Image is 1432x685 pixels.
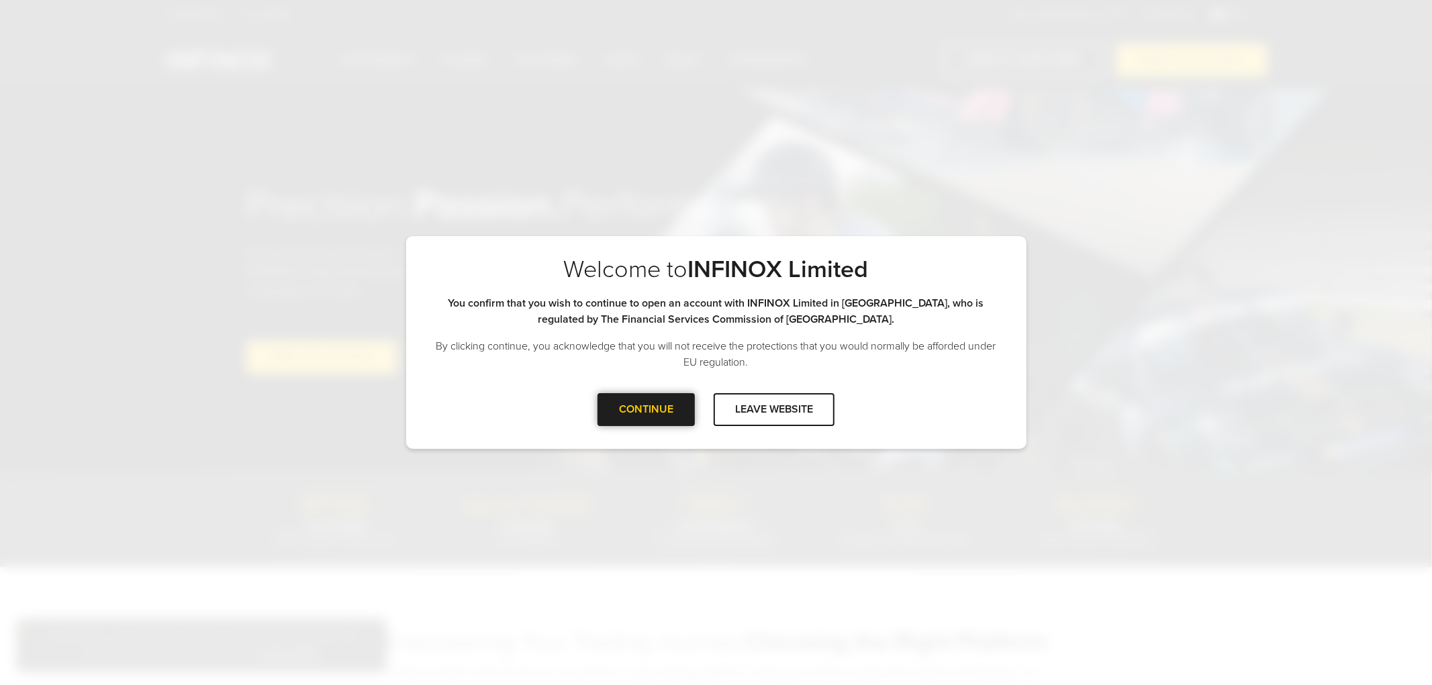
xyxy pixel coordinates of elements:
[433,338,1000,370] p: By clicking continue, you acknowledge that you will not receive the protections that you would no...
[598,393,695,426] div: CONTINUE
[688,255,869,284] strong: INFINOX Limited
[433,255,1000,284] p: Welcome to
[448,297,984,326] strong: You confirm that you wish to continue to open an account with INFINOX Limited in [GEOGRAPHIC_DATA...
[714,393,834,426] div: LEAVE WEBSITE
